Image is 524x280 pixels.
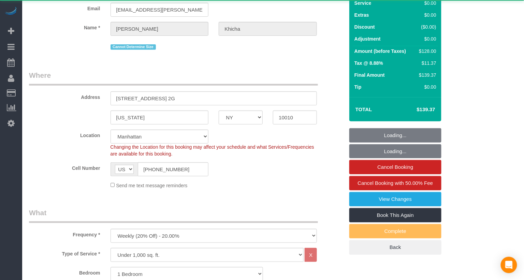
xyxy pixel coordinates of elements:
div: $0.00 [417,12,436,18]
div: $139.37 [417,72,436,78]
label: Type of Service * [24,248,105,257]
label: Final Amount [354,72,385,78]
div: $11.37 [417,60,436,67]
label: Location [24,130,105,139]
label: Discount [354,24,375,30]
label: Name * [24,22,105,31]
label: Address [24,91,105,101]
label: Bedroom [24,267,105,276]
span: Cannot Determine Size [111,44,156,50]
a: Cancel Booking [349,160,441,174]
label: Frequency * [24,229,105,238]
a: Cancel Booking with 50.00% Fee [349,176,441,190]
a: Back [349,240,441,254]
a: View Changes [349,192,441,206]
label: Extras [354,12,369,18]
legend: What [29,208,318,223]
label: Tip [354,84,362,90]
input: City [111,110,209,124]
div: ($0.00) [417,24,436,30]
span: Cancel Booking with 50.00% Fee [358,180,433,186]
input: Last Name [219,22,317,36]
label: Tax @ 8.88% [354,60,383,67]
input: First Name [111,22,209,36]
input: Cell Number [138,162,209,176]
div: Open Intercom Messenger [501,257,517,273]
div: $0.00 [417,84,436,90]
div: $0.00 [417,35,436,42]
input: Zip Code [273,110,317,124]
a: Book This Again [349,208,441,222]
span: Send me text message reminders [116,183,187,188]
legend: Where [29,70,318,86]
h4: $139.37 [396,107,435,113]
label: Adjustment [354,35,381,42]
label: Amount (before Taxes) [354,48,406,55]
label: Cell Number [24,162,105,172]
label: Email [24,3,105,12]
input: Email [111,3,209,17]
strong: Total [355,106,372,112]
div: $128.00 [417,48,436,55]
img: Automaid Logo [4,7,18,16]
span: Changing the Location for this booking may affect your schedule and what Services/Frequencies are... [111,144,314,157]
